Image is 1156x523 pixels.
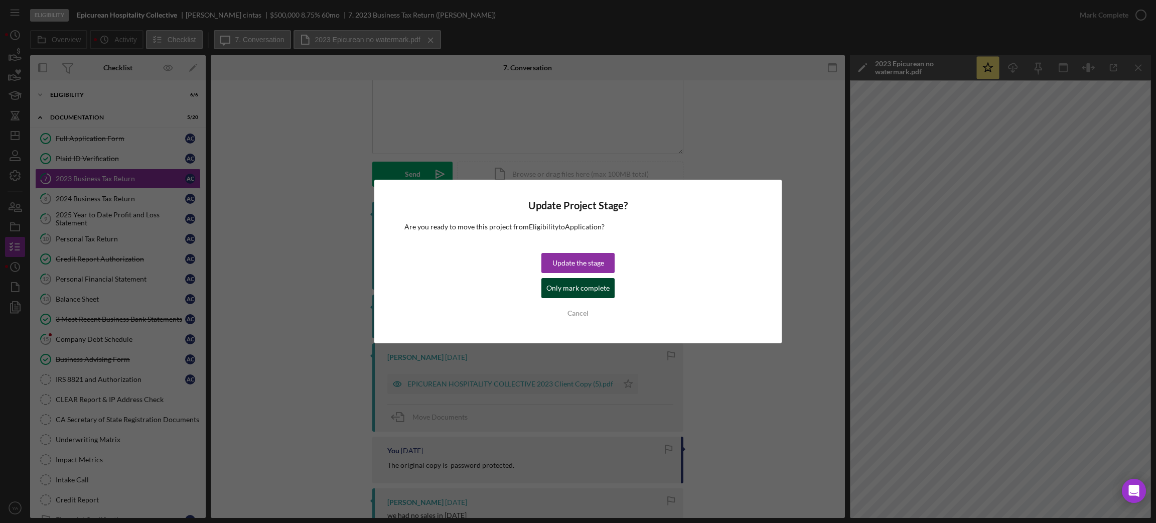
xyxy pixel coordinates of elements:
button: Update the stage [541,253,615,273]
div: Only mark complete [546,278,610,298]
div: Cancel [567,303,589,323]
div: Open Intercom Messenger [1122,479,1146,503]
h4: Update Project Stage? [404,200,751,211]
button: Cancel [541,303,615,323]
button: Only mark complete [541,278,615,298]
p: Are you ready to move this project from Eligibility to Application ? [404,221,751,232]
div: Update the stage [552,253,604,273]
